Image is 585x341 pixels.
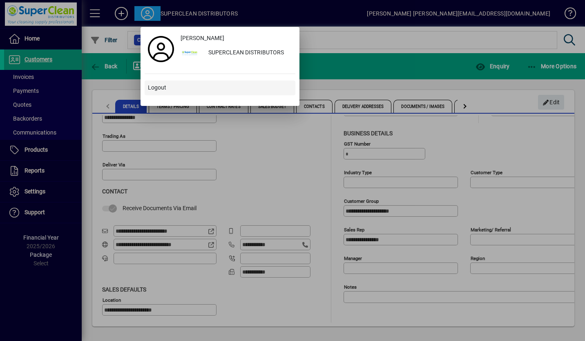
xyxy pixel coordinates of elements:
[177,46,295,61] button: SUPERCLEAN DISTRIBUTORS
[202,46,295,61] div: SUPERCLEAN DISTRIBUTORS
[181,34,224,43] span: [PERSON_NAME]
[148,83,166,92] span: Logout
[145,42,177,56] a: Profile
[177,31,295,46] a: [PERSON_NAME]
[145,81,295,95] button: Logout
